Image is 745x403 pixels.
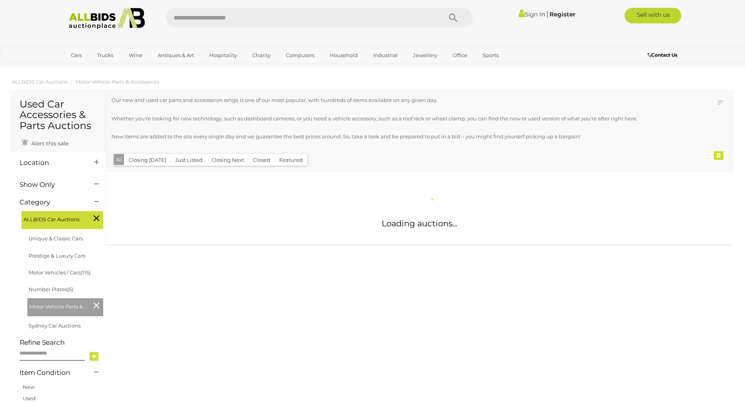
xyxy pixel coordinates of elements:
[29,269,90,276] a: Motor Vehicles / Cars(115)
[65,8,149,29] img: Allbids.com.au
[447,49,472,62] a: Office
[92,49,118,62] a: Trucks
[29,253,85,259] a: Prestige & Luxury Cars
[12,79,68,85] a: ALLBIDS Car Auctions
[20,339,103,346] h4: Refine Search
[66,62,131,75] a: [GEOGRAPHIC_DATA]
[29,235,83,242] a: Unique & Classic Cars
[248,154,275,166] button: Closed
[153,49,199,62] a: Antiques & Art
[281,49,320,62] a: Computers
[29,322,81,329] a: Sydney Car Auctions
[546,10,548,18] span: |
[325,49,363,62] a: Household
[478,49,504,62] a: Sports
[29,286,73,292] a: Number Plates(5)
[67,286,73,292] span: (5)
[81,269,90,276] span: (115)
[124,49,147,62] a: Wine
[111,96,670,141] p: Our new and used car parts and accessories range is one of our most popular, with hundreds of ite...
[368,49,403,62] a: Industrial
[20,181,83,188] h4: Show Only
[23,384,34,390] a: New
[20,99,97,131] h1: Used Car Accessories & Parts Auctions
[20,369,83,376] h4: Item Condition
[20,137,70,149] a: Alert this sale
[124,154,171,166] button: Closing [DATE]
[171,154,207,166] button: Just Listed
[29,140,68,147] span: Alert this sale
[549,11,575,18] a: Register
[434,8,473,27] button: Search
[714,151,723,160] div: 0
[625,8,681,23] a: Sell with us
[204,49,242,62] a: Hospitality
[648,51,679,59] a: Contact Us
[648,52,677,58] b: Contact Us
[23,395,36,401] a: Used
[75,79,159,85] a: Motor Vehicle Parts & Accessories
[275,154,307,166] button: Featured
[66,49,87,62] a: Cars
[23,213,82,224] span: ALLBIDS Car Auctions
[382,219,457,228] span: Loading auctions...
[114,154,124,165] button: All
[29,300,88,311] span: Motor Vehicle Parts & Accessories
[519,11,545,18] a: Sign In
[20,159,83,167] h4: Location
[207,154,249,166] button: Closing Next
[247,49,276,62] a: Charity
[408,49,442,62] a: Jewellery
[20,199,83,206] h4: Category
